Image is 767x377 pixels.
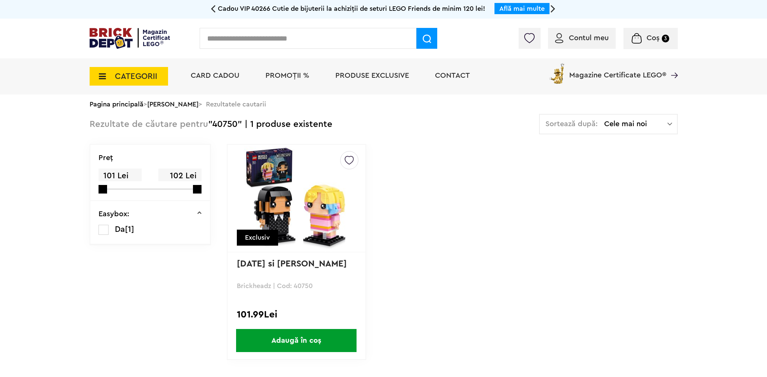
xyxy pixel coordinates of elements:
[604,120,667,128] span: Cele mai noi
[335,72,409,79] a: Produse exclusive
[647,34,660,42] span: Coș
[115,72,157,80] span: CATEGORII
[569,34,609,42] span: Contul meu
[666,62,678,69] a: Magazine Certificate LEGO®
[237,230,278,246] div: Exclusiv
[125,225,134,233] span: [1]
[115,225,125,233] span: Da
[237,310,356,319] div: 101.99Lei
[90,120,208,129] span: Rezultate de căutare pentru
[158,169,202,183] span: 102 Lei
[147,101,199,108] a: [PERSON_NAME]
[237,282,356,289] p: Brickheadz | Cod: 40750
[662,35,669,42] small: 3
[90,95,678,114] div: > > Rezultatele cautarii
[499,5,545,12] a: Află mai multe
[99,169,142,183] span: 101 Lei
[265,72,309,79] a: PROMOȚII %
[99,210,129,218] p: Easybox:
[218,5,485,12] span: Cadou VIP 40266 Cutie de bijuterii la achiziții de seturi LEGO Friends de minim 120 lei!
[236,329,357,352] span: Adaugă în coș
[90,114,332,135] div: "40750" | 1 produse existente
[191,72,239,79] a: Card Cadou
[90,101,144,108] a: Pagina principală
[99,154,113,162] p: Preţ
[228,329,365,352] a: Adaugă în coș
[244,146,348,250] img: Wednesday si Enid
[545,120,598,128] span: Sortează după:
[555,34,609,42] a: Contul meu
[237,259,347,268] a: [DATE] si [PERSON_NAME]
[569,62,666,79] span: Magazine Certificate LEGO®
[435,72,470,79] a: Contact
